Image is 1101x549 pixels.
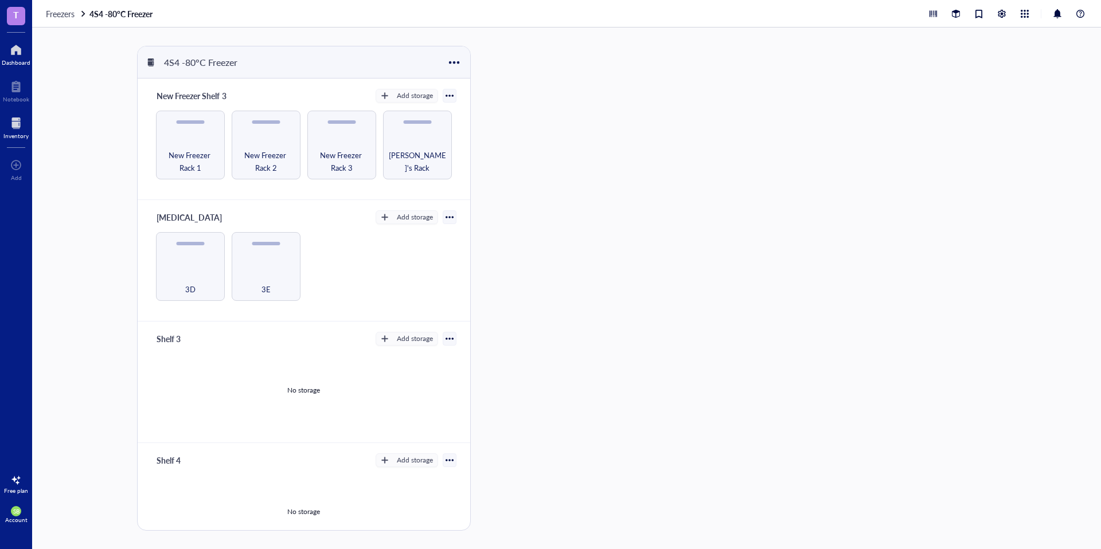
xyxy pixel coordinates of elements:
div: No storage [287,507,320,517]
a: Freezers [46,9,87,19]
div: Add storage [397,334,433,344]
div: [MEDICAL_DATA] [151,209,227,225]
div: Add storage [397,91,433,101]
div: Notebook [3,96,29,103]
span: New Freezer Rack 2 [237,149,295,174]
div: 4S4 -80°C Freezer [159,53,243,72]
button: Add storage [376,89,438,103]
a: Inventory [3,114,29,139]
div: Shelf 3 [151,331,220,347]
span: 3E [261,283,271,296]
span: New Freezer Rack 1 [161,149,220,174]
div: Inventory [3,132,29,139]
button: Add storage [376,332,438,346]
div: Add storage [397,455,433,465]
span: New Freezer Rack 3 [313,149,371,174]
a: Dashboard [2,41,30,66]
button: Add storage [376,210,438,224]
div: New Freezer Shelf 3 [151,88,231,104]
div: No storage [287,385,320,395]
div: Account [5,516,28,523]
span: Freezers [46,8,75,19]
span: [PERSON_NAME]'s Rack [388,149,447,174]
button: Add storage [376,453,438,467]
span: SB [13,508,19,515]
span: 3D [185,283,196,296]
div: Add storage [397,212,433,222]
div: Shelf 4 [151,452,220,468]
div: Add [11,174,22,181]
a: 4S4 -80°C Freezer [89,9,155,19]
a: Notebook [3,77,29,103]
div: Dashboard [2,59,30,66]
div: Free plan [4,487,28,494]
span: T [13,7,19,22]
